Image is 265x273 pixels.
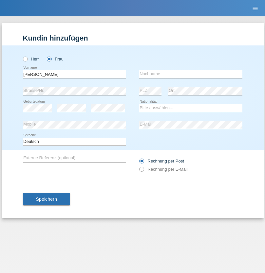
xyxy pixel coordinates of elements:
[249,6,262,10] a: menu
[252,5,258,12] i: menu
[139,167,188,172] label: Rechnung per E-Mail
[47,57,64,61] label: Frau
[23,57,39,61] label: Herr
[23,34,242,42] h1: Kundin hinzufügen
[139,159,143,167] input: Rechnung per Post
[139,159,184,163] label: Rechnung per Post
[139,167,143,175] input: Rechnung per E-Mail
[36,196,57,202] span: Speichern
[23,57,27,61] input: Herr
[47,57,51,61] input: Frau
[23,193,70,205] button: Speichern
